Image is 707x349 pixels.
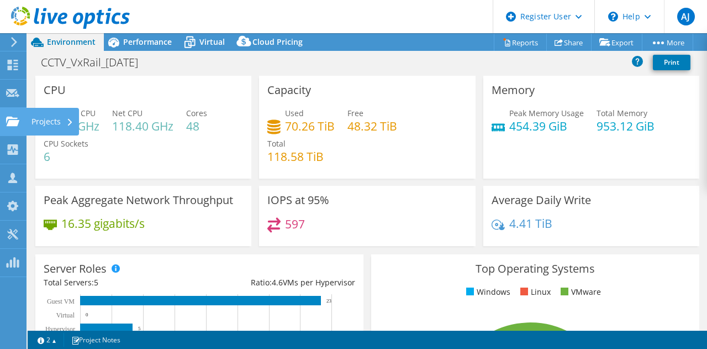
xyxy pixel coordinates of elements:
[138,326,141,331] text: 5
[347,108,363,118] span: Free
[30,333,64,347] a: 2
[509,120,584,132] h4: 454.39 GiB
[199,37,225,47] span: Virtual
[379,263,691,275] h3: Top Operating Systems
[558,286,601,298] li: VMware
[61,120,99,132] h4: 53 GHz
[36,56,155,69] h1: CCTV_VxRail_[DATE]
[285,120,335,132] h4: 70.26 TiB
[44,84,66,96] h3: CPU
[492,194,591,206] h3: Average Daily Write
[509,108,584,118] span: Peak Memory Usage
[94,277,98,288] span: 5
[186,120,207,132] h4: 48
[56,311,75,319] text: Virtual
[267,84,311,96] h3: Capacity
[199,277,355,289] div: Ratio: VMs per Hypervisor
[186,108,207,118] span: Cores
[26,108,79,136] div: Projects
[267,150,324,163] h4: 118.58 TiB
[285,108,304,118] span: Used
[267,194,329,206] h3: IOPS at 95%
[252,37,303,47] span: Cloud Pricing
[267,138,286,149] span: Total
[285,218,305,230] h4: 597
[494,34,547,51] a: Reports
[597,108,647,118] span: Total Memory
[112,108,143,118] span: Net CPU
[463,286,510,298] li: Windows
[518,286,551,298] li: Linux
[86,312,88,317] text: 0
[44,138,88,149] span: CPU Sockets
[546,34,592,51] a: Share
[64,333,128,347] a: Project Notes
[608,12,618,22] svg: \n
[653,55,690,70] a: Print
[44,277,199,289] div: Total Servers:
[47,37,96,47] span: Environment
[347,120,397,132] h4: 48.32 TiB
[509,217,552,230] h4: 4.41 TiB
[61,217,145,230] h4: 16.35 gigabits/s
[44,150,88,163] h4: 6
[272,277,283,288] span: 4.6
[677,8,695,25] span: AJ
[44,194,233,206] h3: Peak Aggregate Network Throughput
[112,120,173,132] h4: 118.40 GHz
[47,298,75,305] text: Guest VM
[642,34,693,51] a: More
[597,120,655,132] h4: 953.12 GiB
[61,108,96,118] span: Peak CPU
[45,325,75,333] text: Hypervisor
[326,298,332,304] text: 23
[492,84,535,96] h3: Memory
[44,263,107,275] h3: Server Roles
[123,37,172,47] span: Performance
[591,34,642,51] a: Export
